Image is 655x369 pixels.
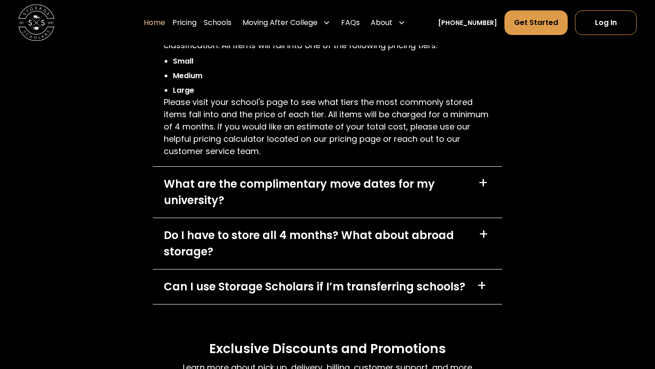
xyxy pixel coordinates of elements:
[341,10,360,35] a: FAQs
[239,10,334,35] div: Moving After College
[438,18,497,28] a: [PHONE_NUMBER]
[164,176,467,209] div: What are the complimentary move dates for my university?
[164,96,491,157] p: Please visit your school's page to see what tiers the most commonly stored items fall into and th...
[173,70,491,81] li: Medium
[164,227,468,260] div: Do I have to store all 4 months? What about abroad storage?
[478,176,488,190] div: +
[144,10,165,35] a: Home
[173,56,491,67] li: Small
[209,341,446,357] h3: Exclusive Discounts and Promotions
[18,5,55,41] a: home
[477,279,487,293] div: +
[173,85,491,96] li: Large
[367,10,409,35] div: About
[575,10,637,35] a: Log In
[504,10,568,35] a: Get Started
[371,17,393,28] div: About
[204,10,232,35] a: Schools
[242,17,317,28] div: Moving After College
[479,227,489,242] div: +
[172,10,196,35] a: Pricing
[18,5,55,41] img: Storage Scholars main logo
[164,279,465,295] div: Can I use Storage Scholars if I’m transferring schools?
